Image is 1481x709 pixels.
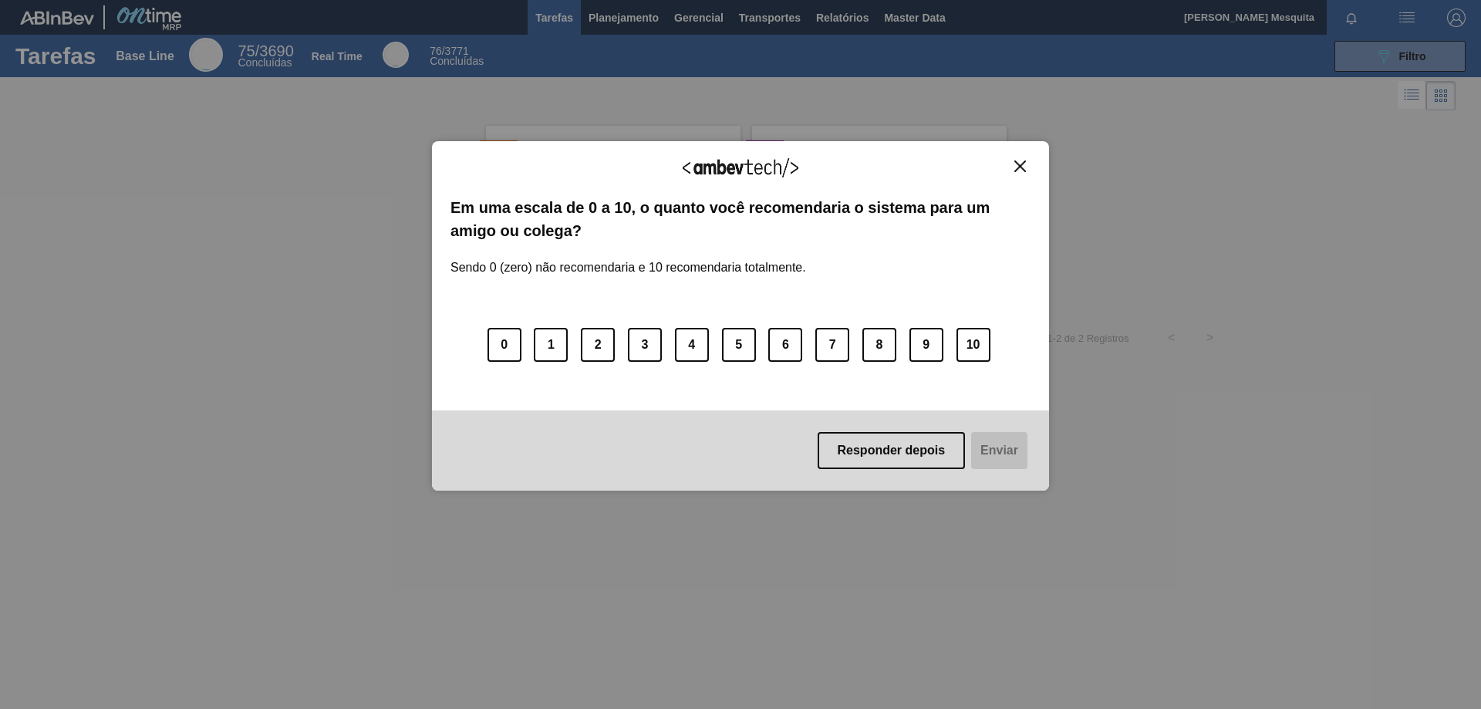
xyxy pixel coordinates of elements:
[956,328,990,362] button: 10
[487,328,521,362] button: 0
[818,432,966,469] button: Responder depois
[1010,160,1031,173] button: Close
[862,328,896,362] button: 8
[675,328,709,362] button: 4
[909,328,943,362] button: 9
[450,196,1031,243] label: Em uma escala de 0 a 10, o quanto você recomendaria o sistema para um amigo ou colega?
[722,328,756,362] button: 5
[581,328,615,362] button: 2
[683,158,798,177] img: Logo Ambevtech
[815,328,849,362] button: 7
[628,328,662,362] button: 3
[1014,160,1026,172] img: Close
[450,242,806,275] label: Sendo 0 (zero) não recomendaria e 10 recomendaria totalmente.
[534,328,568,362] button: 1
[768,328,802,362] button: 6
